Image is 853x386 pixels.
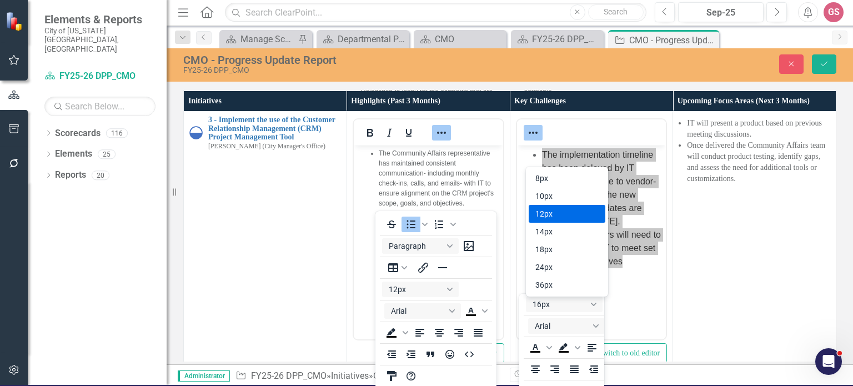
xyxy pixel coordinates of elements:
button: Font Arial [528,318,605,334]
div: CMO - Progress Update Report [373,370,491,381]
a: FY25-26 DPP_CMO [514,32,601,46]
button: Justify [565,362,584,377]
a: 3 - Implement the use of the Customer Relationship Management (CRM) Project Management Tool [208,116,341,141]
div: 25 [98,149,116,159]
li: IT will present a product based on previous meeting discussions. [687,118,830,140]
small: City of [US_STATE][GEOGRAPHIC_DATA], [GEOGRAPHIC_DATA] [44,26,155,53]
button: Insert image [459,238,478,254]
div: 14px [535,225,583,238]
div: CMO - Progress Update Report [629,33,716,47]
button: Justify [469,325,488,340]
small: [PERSON_NAME] (City Manager's Office) [208,143,325,150]
a: FY25-26 DPP_CMO [251,370,327,381]
div: 8px [535,172,583,185]
span: Arial [535,322,589,330]
div: 20 [92,171,109,180]
div: CMO - Progress Update Report [183,54,545,66]
div: Sep-25 [682,6,760,19]
span: Administrator [178,370,230,382]
img: In Progress [189,126,203,139]
a: Initiatives [331,370,369,381]
iframe: Rich Text Area [517,146,666,339]
a: Reports [55,169,86,182]
button: Italic [380,125,399,141]
a: CMO [417,32,504,46]
div: 12px [535,207,583,220]
button: Horizontal line [433,260,452,275]
button: Align left [583,340,601,355]
div: » » [235,370,501,383]
div: Bullet list [402,217,429,232]
button: Sep-25 [678,2,764,22]
button: Help [402,368,420,384]
button: Font size 12px [382,282,459,297]
button: Decrease indent [382,347,401,362]
div: 10px [529,187,605,205]
div: 24px [535,260,583,274]
div: 24px [529,258,605,276]
button: Decrease indent [584,362,603,377]
a: Scorecards [55,127,101,140]
button: Table [382,260,413,275]
div: 8px [529,169,605,187]
iframe: Intercom live chat [815,348,842,375]
div: Text color Black [526,340,554,355]
button: Align center [430,325,449,340]
button: Search [588,4,644,20]
img: ClearPoint Strategy [6,12,25,31]
div: 10px [535,189,583,203]
a: Elements [55,148,92,161]
div: 12px [529,205,605,223]
input: Search Below... [44,97,155,116]
div: Departmental Performance Plans - 3 Columns [338,32,407,46]
button: Align right [449,325,468,340]
div: Background color Black [382,325,410,340]
a: FY25-26 DPP_CMO [44,70,155,83]
button: Increase indent [402,347,420,362]
span: Paragraph [389,242,443,250]
a: Departmental Performance Plans - 3 Columns [319,32,407,46]
span: Arial [391,307,445,315]
button: Block Paragraph [382,238,459,254]
button: Align left [410,325,429,340]
div: FY25-26 DPP_CMO [532,32,601,46]
span: 16px [533,300,587,309]
button: Reveal or hide additional toolbar items [432,125,451,141]
button: Align center [526,362,545,377]
input: Search ClearPoint... [225,3,646,22]
button: Font size 16px [526,297,603,312]
span: 12px [389,285,443,294]
a: Manage Scorecards [222,32,295,46]
iframe: Rich Text Area [354,146,503,339]
div: 36px [535,278,583,292]
button: Switch to old editor [591,343,667,363]
div: 116 [106,128,128,138]
button: HTML Editor [460,347,479,362]
button: Strikethrough [382,217,401,232]
button: Underline [399,125,418,141]
button: Insert/edit link [414,260,433,275]
div: 18px [529,240,605,258]
button: Blockquote [421,347,440,362]
div: FY25-26 DPP_CMO [183,66,545,74]
button: Align right [545,362,564,377]
div: 18px [535,243,583,256]
div: CMO [435,32,504,46]
button: Font Arial [384,303,461,319]
div: Background color Black [554,340,582,355]
button: Bold [360,125,379,141]
button: CSS Editor [382,368,401,384]
div: Manage Scorecards [240,32,295,46]
button: Reveal or hide additional toolbar items [524,125,543,141]
div: 14px [529,223,605,240]
button: GS [824,2,844,22]
div: 36px [529,276,605,294]
span: Search [604,7,628,16]
span: Elements & Reports [44,13,155,26]
div: Numbered list [430,217,458,232]
div: Text color Black [461,303,489,319]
